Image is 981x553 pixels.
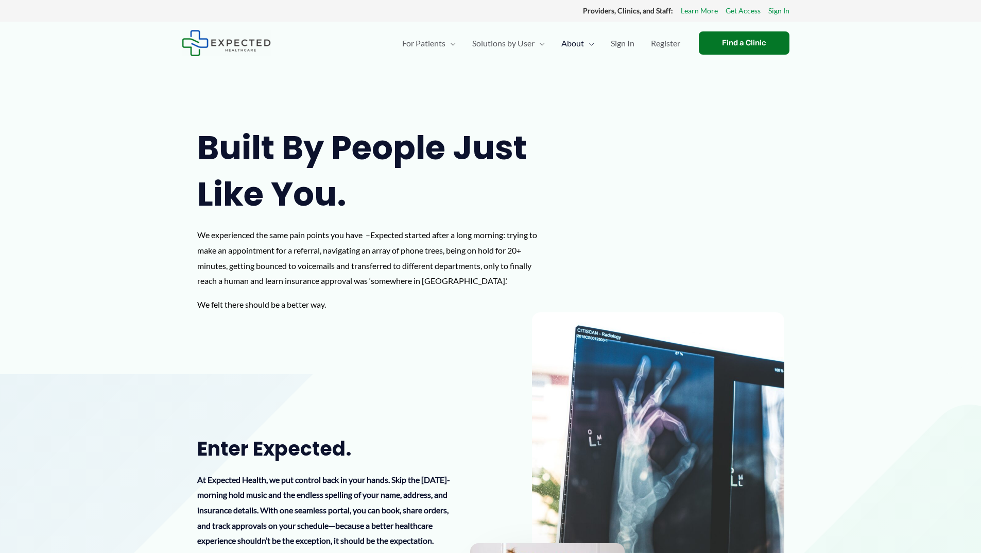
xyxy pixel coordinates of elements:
[561,25,584,61] span: About
[402,25,445,61] span: For Patients
[182,30,271,56] img: Expected Healthcare Logo - side, dark font, small
[535,25,545,61] span: Menu Toggle
[394,25,464,61] a: For PatientsMenu Toggle
[699,31,789,55] a: Find a Clinic
[394,25,689,61] nav: Primary Site Navigation
[197,297,549,312] p: We felt there should be a better way.
[445,25,456,61] span: Menu Toggle
[611,25,634,61] span: Sign In
[197,436,458,461] h2: Enter Expected.
[197,125,549,217] h1: Built by people just like you.
[681,4,718,18] a: Learn More
[651,25,680,61] span: Register
[197,227,549,289] p: We experienced the same pain points you have –
[603,25,643,61] a: Sign In
[464,25,553,61] a: Solutions by UserMenu Toggle
[472,25,535,61] span: Solutions by User
[643,25,689,61] a: Register
[584,25,594,61] span: Menu Toggle
[553,25,603,61] a: AboutMenu Toggle
[768,4,789,18] a: Sign In
[197,472,458,549] p: At Expected Health, we put control back in your hands. Skip the [DATE]-morning hold music and the...
[583,6,673,15] strong: Providers, Clinics, and Staff:
[726,4,761,18] a: Get Access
